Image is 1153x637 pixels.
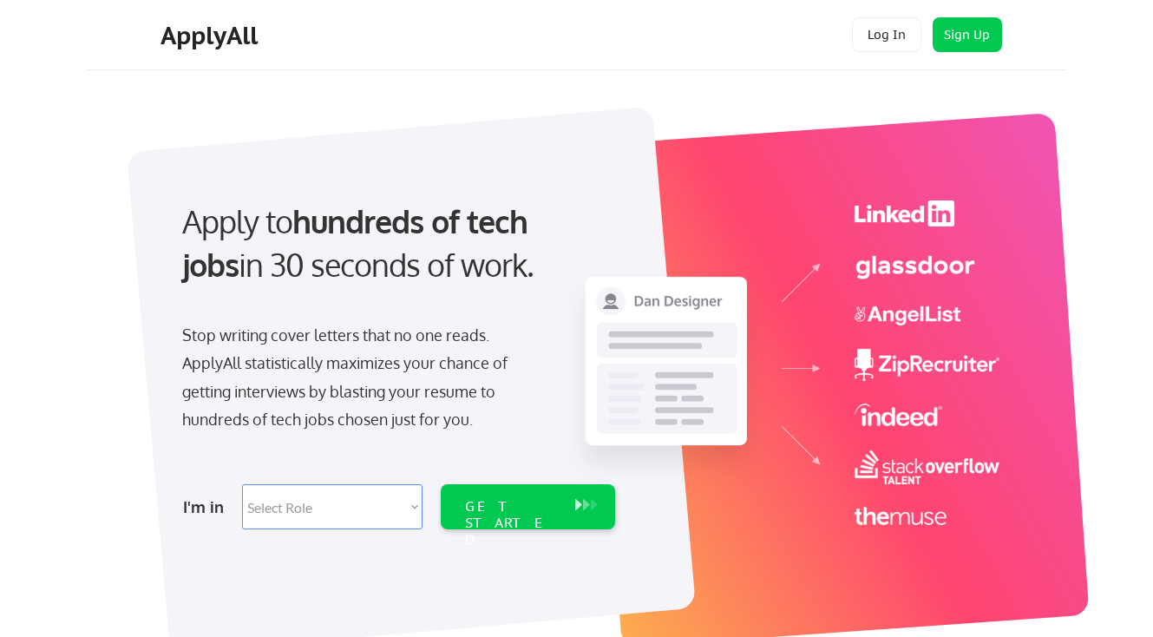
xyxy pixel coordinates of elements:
div: Apply to in 30 seconds of work. [182,200,608,287]
div: Stop writing cover letters that no one reads. ApplyAll statistically maximizes your chance of get... [182,321,539,434]
div: GET STARTED [465,498,558,548]
strong: hundreds of tech jobs [182,201,535,284]
div: I'm in [183,493,232,521]
div: ApplyAll [161,21,263,50]
button: Sign Up [933,17,1002,52]
button: Log In [852,17,921,52]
